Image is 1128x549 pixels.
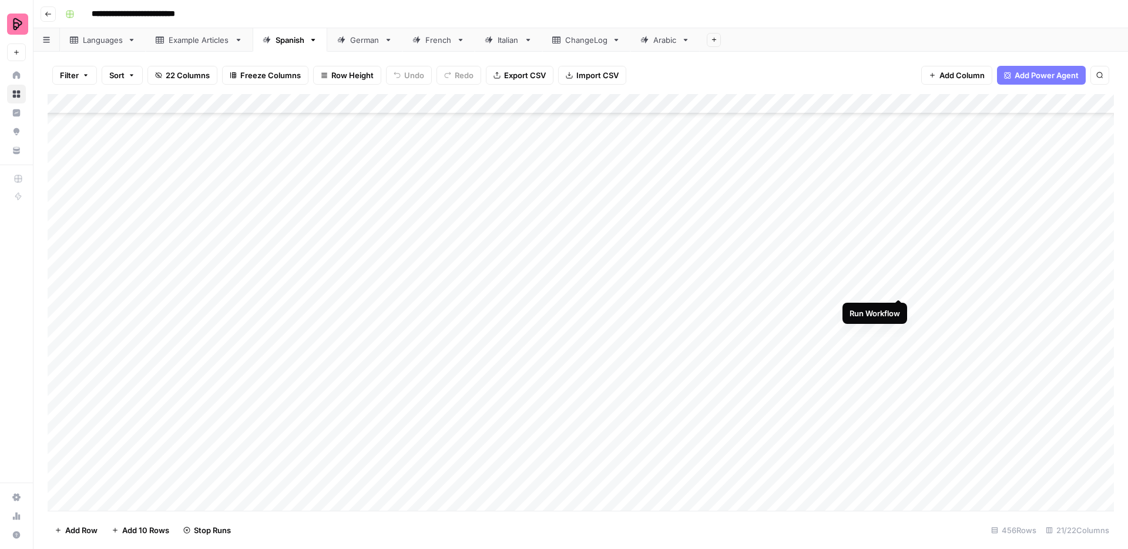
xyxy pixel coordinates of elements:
[83,34,123,46] div: Languages
[253,28,327,52] a: Spanish
[498,34,519,46] div: Italian
[565,34,607,46] div: ChangeLog
[939,69,985,81] span: Add Column
[921,66,992,85] button: Add Column
[630,28,700,52] a: Arabic
[7,525,26,544] button: Help + Support
[653,34,677,46] div: Arabic
[327,28,402,52] a: German
[240,69,301,81] span: Freeze Columns
[455,69,474,81] span: Redo
[1041,521,1114,540] div: 21/22 Columns
[7,66,26,85] a: Home
[7,85,26,103] a: Browse
[558,66,626,85] button: Import CSV
[146,28,253,52] a: Example Articles
[386,66,432,85] button: Undo
[7,122,26,141] a: Opportunities
[7,507,26,525] a: Usage
[194,524,231,536] span: Stop Runs
[105,521,176,540] button: Add 10 Rows
[122,524,169,536] span: Add 10 Rows
[65,524,98,536] span: Add Row
[850,307,900,319] div: Run Workflow
[166,69,210,81] span: 22 Columns
[1015,69,1079,81] span: Add Power Agent
[486,66,553,85] button: Export CSV
[404,69,424,81] span: Undo
[331,69,374,81] span: Row Height
[7,9,26,39] button: Workspace: Preply
[102,66,143,85] button: Sort
[48,521,105,540] button: Add Row
[147,66,217,85] button: 22 Columns
[313,66,381,85] button: Row Height
[437,66,481,85] button: Redo
[576,69,619,81] span: Import CSV
[7,141,26,160] a: Your Data
[997,66,1086,85] button: Add Power Agent
[7,488,26,507] a: Settings
[276,34,304,46] div: Spanish
[176,521,238,540] button: Stop Runs
[986,521,1041,540] div: 456 Rows
[402,28,475,52] a: French
[7,14,28,35] img: Preply Logo
[7,103,26,122] a: Insights
[60,69,79,81] span: Filter
[52,66,97,85] button: Filter
[504,69,546,81] span: Export CSV
[222,66,308,85] button: Freeze Columns
[542,28,630,52] a: ChangeLog
[60,28,146,52] a: Languages
[350,34,380,46] div: German
[109,69,125,81] span: Sort
[425,34,452,46] div: French
[169,34,230,46] div: Example Articles
[475,28,542,52] a: Italian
